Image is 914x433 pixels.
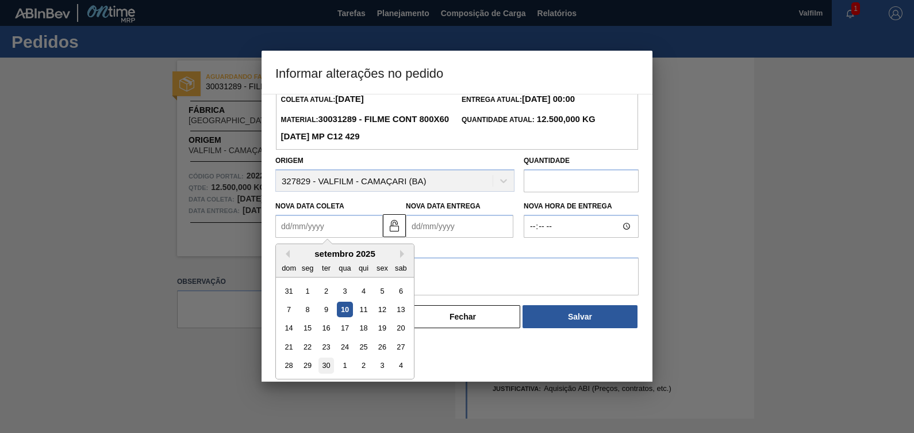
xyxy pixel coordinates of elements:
[275,202,344,210] label: Nova Data Coleta
[337,339,352,355] div: Choose quarta-feira, 24 de setembro de 2025
[318,358,334,374] div: Choose terça-feira, 30 de setembro de 2025
[522,94,575,104] strong: [DATE] 00:00
[276,249,414,259] div: setembro 2025
[282,250,290,258] button: Previous Month
[275,157,304,165] label: Origem
[337,260,352,276] div: qua
[281,96,363,104] span: Coleta Atual:
[393,358,409,374] div: Choose sábado, 4 de outubro de 2025
[281,116,449,141] span: Material:
[300,283,316,299] div: Choose segunda-feira, 1 de setembro de 2025
[300,321,316,336] div: Choose segunda-feira, 15 de setembro de 2025
[281,302,297,317] div: Choose domingo, 7 de setembro de 2025
[281,114,449,141] strong: 30031289 - FILME CONT 800X60 [DATE] MP C12 429
[300,302,316,317] div: Choose segunda-feira, 8 de setembro de 2025
[337,358,352,374] div: Choose quarta-feira, 1 de outubro de 2025
[262,51,652,94] h3: Informar alterações no pedido
[356,302,371,317] div: Choose quinta-feira, 11 de setembro de 2025
[374,283,390,299] div: Choose sexta-feira, 5 de setembro de 2025
[387,219,401,233] img: unlocked
[535,114,596,124] strong: 12.500,000 KG
[406,215,513,238] input: dd/mm/yyyy
[318,339,334,355] div: Choose terça-feira, 23 de setembro de 2025
[374,358,390,374] div: Choose sexta-feira, 3 de outubro de 2025
[406,202,481,210] label: Nova Data Entrega
[356,358,371,374] div: Choose quinta-feira, 2 de outubro de 2025
[462,96,575,104] span: Entrega Atual:
[300,358,316,374] div: Choose segunda-feira, 29 de setembro de 2025
[374,260,390,276] div: sex
[356,339,371,355] div: Choose quinta-feira, 25 de setembro de 2025
[393,260,409,276] div: sab
[524,198,639,215] label: Nova Hora de Entrega
[281,283,297,299] div: Choose domingo, 31 de agosto de 2025
[356,283,371,299] div: Choose quinta-feira, 4 de setembro de 2025
[462,116,596,124] span: Quantidade Atual:
[356,321,371,336] div: Choose quinta-feira, 18 de setembro de 2025
[281,321,297,336] div: Choose domingo, 14 de setembro de 2025
[281,358,297,374] div: Choose domingo, 28 de setembro de 2025
[393,302,409,317] div: Choose sábado, 13 de setembro de 2025
[318,302,334,317] div: Choose terça-feira, 9 de setembro de 2025
[318,321,334,336] div: Choose terça-feira, 16 de setembro de 2025
[405,305,520,328] button: Fechar
[374,302,390,317] div: Choose sexta-feira, 12 de setembro de 2025
[374,321,390,336] div: Choose sexta-feira, 19 de setembro de 2025
[374,339,390,355] div: Choose sexta-feira, 26 de setembro de 2025
[356,260,371,276] div: qui
[393,321,409,336] div: Choose sábado, 20 de setembro de 2025
[281,339,297,355] div: Choose domingo, 21 de setembro de 2025
[300,339,316,355] div: Choose segunda-feira, 22 de setembro de 2025
[337,283,352,299] div: Choose quarta-feira, 3 de setembro de 2025
[275,241,639,257] label: Observação
[335,94,364,104] strong: [DATE]
[300,260,316,276] div: seg
[279,282,410,375] div: month 2025-09
[383,214,406,237] button: unlocked
[393,283,409,299] div: Choose sábado, 6 de setembro de 2025
[337,302,352,317] div: Choose quarta-feira, 10 de setembro de 2025
[281,260,297,276] div: dom
[400,250,408,258] button: Next Month
[393,339,409,355] div: Choose sábado, 27 de setembro de 2025
[318,260,334,276] div: ter
[275,215,383,238] input: dd/mm/yyyy
[318,283,334,299] div: Choose terça-feira, 2 de setembro de 2025
[524,157,570,165] label: Quantidade
[337,321,352,336] div: Choose quarta-feira, 17 de setembro de 2025
[523,305,638,328] button: Salvar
